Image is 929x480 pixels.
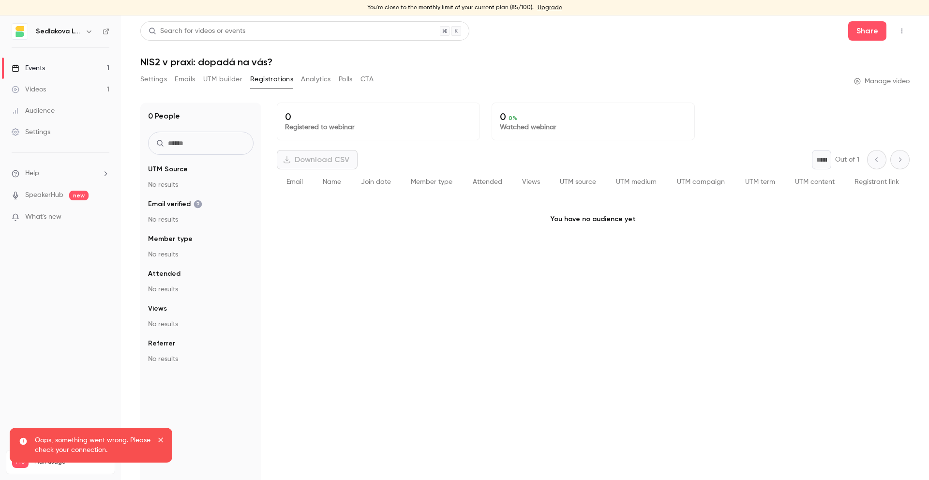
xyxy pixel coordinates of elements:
button: Settings [140,72,167,87]
span: Referrer [148,339,175,348]
span: UTM campaign [677,179,725,185]
p: No results [148,285,254,294]
span: Views [522,179,540,185]
h1: NIS2 v praxi: dopadá na vás? [140,56,910,68]
p: Watched webinar [500,122,687,132]
p: No results [148,215,254,225]
span: Attended [148,269,180,279]
span: UTM term [745,179,775,185]
span: UTM source [560,179,596,185]
button: close [158,435,165,447]
img: Sedlakova Legal [12,24,28,39]
span: UTM Source [148,165,188,174]
span: UTM medium [616,179,657,185]
span: Registrant link [854,179,899,185]
button: Emails [175,72,195,87]
span: Email [286,179,303,185]
p: No results [148,250,254,259]
button: UTM builder [203,72,242,87]
div: Videos [12,85,46,94]
a: Manage video [854,76,910,86]
div: Settings [12,127,50,137]
div: Search for videos or events [149,26,245,36]
span: Attended [473,179,502,185]
div: Events [12,63,45,73]
iframe: Noticeable Trigger [98,213,109,222]
p: No results [148,319,254,329]
button: Analytics [301,72,331,87]
p: 0 [500,111,687,122]
button: CTA [360,72,374,87]
p: Out of 1 [835,155,859,165]
span: Join date [361,179,391,185]
p: Registered to webinar [285,122,472,132]
span: new [69,191,89,200]
a: Upgrade [538,4,562,12]
span: Email verified [148,199,202,209]
button: Share [848,21,886,41]
span: Member type [148,234,193,244]
li: help-dropdown-opener [12,168,109,179]
button: Registrations [250,72,293,87]
p: No results [148,180,254,190]
button: Polls [339,72,353,87]
a: SpeakerHub [25,190,63,200]
h6: Sedlakova Legal [36,27,81,36]
span: Views [148,304,167,314]
p: Oops, something went wrong. Please check your connection. [35,435,151,455]
div: Audience [12,106,55,116]
section: facet-groups [148,165,254,364]
span: Name [323,179,341,185]
h1: 0 People [148,110,180,122]
p: You have no audience yet [277,195,910,243]
span: Member type [411,179,452,185]
div: People list [277,169,910,195]
p: No results [148,354,254,364]
p: 0 [285,111,472,122]
span: 0 % [509,115,517,121]
span: Help [25,168,39,179]
span: What's new [25,212,61,222]
span: UTM content [795,179,835,185]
